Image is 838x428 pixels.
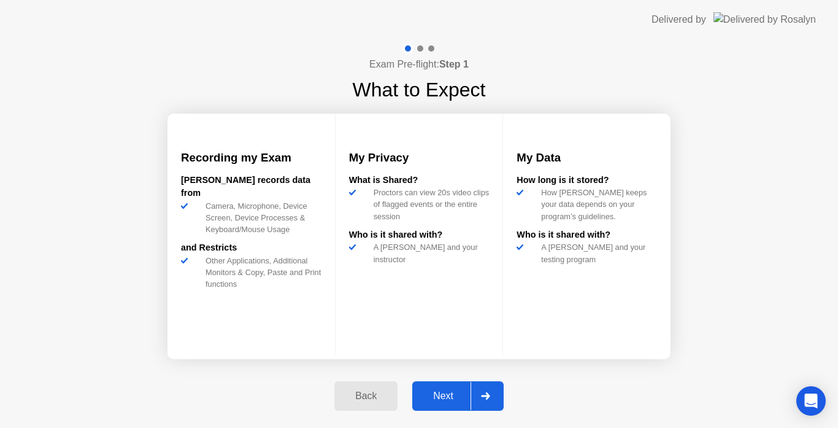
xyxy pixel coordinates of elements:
[353,75,486,104] h1: What to Expect
[517,149,657,166] h3: My Data
[517,174,657,187] div: How long is it stored?
[181,149,321,166] h3: Recording my Exam
[439,59,469,69] b: Step 1
[181,174,321,200] div: [PERSON_NAME] records data from
[201,200,321,236] div: Camera, Microphone, Device Screen, Device Processes & Keyboard/Mouse Usage
[412,381,504,411] button: Next
[536,187,657,222] div: How [PERSON_NAME] keeps your data depends on your program’s guidelines.
[369,57,469,72] h4: Exam Pre-flight:
[536,241,657,265] div: A [PERSON_NAME] and your testing program
[517,228,657,242] div: Who is it shared with?
[349,174,490,187] div: What is Shared?
[796,386,826,416] div: Open Intercom Messenger
[349,228,490,242] div: Who is it shared with?
[334,381,398,411] button: Back
[201,255,321,290] div: Other Applications, Additional Monitors & Copy, Paste and Print functions
[713,12,816,26] img: Delivered by Rosalyn
[652,12,706,27] div: Delivered by
[338,391,394,402] div: Back
[369,187,490,222] div: Proctors can view 20s video clips of flagged events or the entire session
[369,241,490,265] div: A [PERSON_NAME] and your instructor
[349,149,490,166] h3: My Privacy
[181,241,321,255] div: and Restricts
[416,391,471,402] div: Next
